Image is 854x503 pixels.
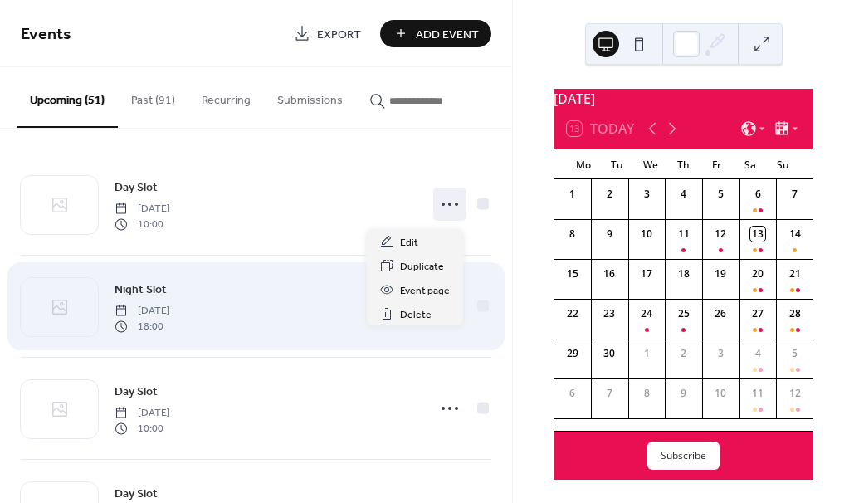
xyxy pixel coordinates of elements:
a: Night Slot [115,280,167,299]
div: We [634,149,667,179]
div: 5 [788,346,803,361]
span: Delete [400,306,432,324]
button: Upcoming (51) [17,67,118,128]
div: 27 [750,306,765,321]
div: 20 [750,266,765,281]
div: 9 [602,227,617,242]
div: 7 [602,386,617,401]
div: 2 [676,346,691,361]
div: [DATE] [554,89,813,109]
div: 28 [788,306,803,321]
span: [DATE] [115,304,170,319]
div: 18 [676,266,691,281]
span: Export [317,26,361,43]
span: Day Slot [115,486,158,503]
div: 3 [713,346,728,361]
span: Events [21,18,71,51]
div: 22 [565,306,580,321]
div: 13 [750,227,765,242]
div: 1 [639,346,654,361]
div: 2 [602,187,617,202]
div: 3 [639,187,654,202]
div: 23 [602,306,617,321]
span: Night Slot [115,281,167,299]
div: 12 [788,386,803,401]
div: 8 [565,227,580,242]
div: 1 [565,187,580,202]
span: Duplicate [400,258,444,276]
div: Fr [700,149,734,179]
div: Mo [567,149,600,179]
span: 18:00 [115,319,170,334]
span: Event page [400,282,450,300]
div: 19 [713,266,728,281]
div: 17 [639,266,654,281]
div: Sa [734,149,767,179]
div: 5 [713,187,728,202]
span: [DATE] [115,202,170,217]
div: Th [667,149,700,179]
div: 15 [565,266,580,281]
button: Past (91) [118,67,188,126]
div: 30 [602,346,617,361]
button: Submissions [264,67,356,126]
span: 10:00 [115,421,170,436]
div: 24 [639,306,654,321]
div: 12 [713,227,728,242]
div: 21 [788,266,803,281]
div: Tu [600,149,633,179]
div: 16 [602,266,617,281]
span: Edit [400,234,418,251]
a: Day Slot [115,178,158,197]
button: Subscribe [647,442,720,470]
div: 6 [565,386,580,401]
a: Export [281,20,373,47]
div: 7 [788,187,803,202]
div: 25 [676,306,691,321]
div: 14 [788,227,803,242]
div: 4 [750,346,765,361]
a: Day Slot [115,484,158,503]
div: 11 [750,386,765,401]
div: 8 [639,386,654,401]
span: Day Slot [115,179,158,197]
button: Recurring [188,67,264,126]
span: [DATE] [115,406,170,421]
div: 9 [676,386,691,401]
div: 10 [713,386,728,401]
span: 10:00 [115,217,170,232]
div: Su [767,149,800,179]
div: 11 [676,227,691,242]
span: Day Slot [115,383,158,401]
a: Day Slot [115,382,158,401]
button: Add Event [380,20,491,47]
div: 6 [750,187,765,202]
div: 10 [639,227,654,242]
div: 26 [713,306,728,321]
span: Add Event [416,26,479,43]
div: 29 [565,346,580,361]
div: 4 [676,187,691,202]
